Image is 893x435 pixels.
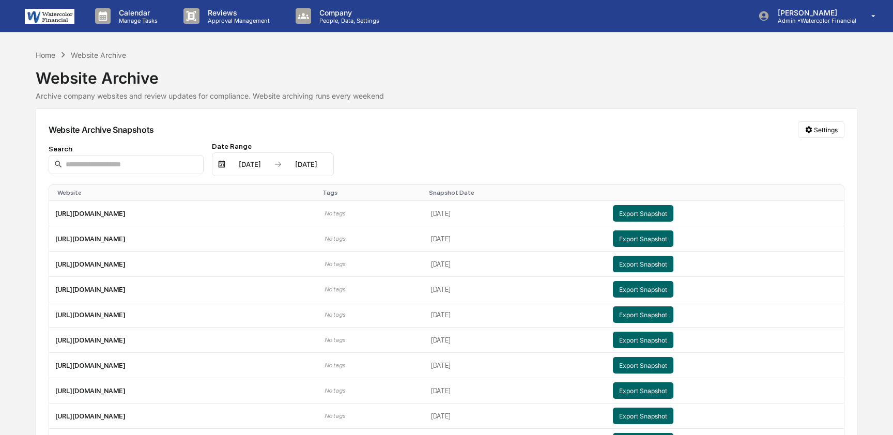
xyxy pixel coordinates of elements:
[769,17,856,24] p: Admin • Watercolor Financial
[613,306,673,323] button: Export Snapshot
[425,252,607,277] td: [DATE]
[613,357,673,374] button: Export Snapshot
[425,226,607,252] td: [DATE]
[199,17,275,24] p: Approval Management
[325,387,345,394] span: No tags
[613,205,673,222] button: Export Snapshot
[71,51,126,59] div: Website Archive
[49,378,318,403] td: [URL][DOMAIN_NAME]
[218,160,226,168] img: calendar
[36,60,857,87] div: Website Archive
[613,256,673,272] button: Export Snapshot
[613,281,673,298] button: Export Snapshot
[228,160,272,168] div: [DATE]
[325,260,345,268] span: No tags
[49,353,318,378] td: [URL][DOMAIN_NAME]
[274,160,282,168] img: arrow right
[425,302,607,328] td: [DATE]
[49,252,318,277] td: [URL][DOMAIN_NAME]
[49,277,318,302] td: [URL][DOMAIN_NAME]
[325,412,345,420] span: No tags
[613,230,673,247] button: Export Snapshot
[311,17,384,24] p: People, Data, Settings
[25,9,74,24] img: logo
[325,311,345,318] span: No tags
[425,403,607,429] td: [DATE]
[199,8,275,17] p: Reviews
[325,286,345,293] span: No tags
[425,328,607,353] td: [DATE]
[36,51,55,59] div: Home
[49,403,318,429] td: [URL][DOMAIN_NAME]
[49,302,318,328] td: [URL][DOMAIN_NAME]
[425,201,607,226] td: [DATE]
[615,189,840,196] div: Toggle SortBy
[613,382,673,399] button: Export Snapshot
[429,189,603,196] div: Toggle SortBy
[49,145,204,153] div: Search
[798,121,844,138] button: Settings
[325,336,345,344] span: No tags
[49,201,318,226] td: [URL][DOMAIN_NAME]
[425,353,607,378] td: [DATE]
[212,142,334,150] div: Date Range
[111,17,163,24] p: Manage Tasks
[111,8,163,17] p: Calendar
[769,8,856,17] p: [PERSON_NAME]
[613,332,673,348] button: Export Snapshot
[49,328,318,353] td: [URL][DOMAIN_NAME]
[36,91,857,100] div: Archive company websites and review updates for compliance. Website archiving runs every weekend
[322,189,421,196] div: Toggle SortBy
[325,362,345,369] span: No tags
[613,408,673,424] button: Export Snapshot
[284,160,328,168] div: [DATE]
[57,189,314,196] div: Toggle SortBy
[425,378,607,403] td: [DATE]
[311,8,384,17] p: Company
[49,226,318,252] td: [URL][DOMAIN_NAME]
[325,210,345,217] span: No tags
[425,277,607,302] td: [DATE]
[325,235,345,242] span: No tags
[49,125,154,135] div: Website Archive Snapshots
